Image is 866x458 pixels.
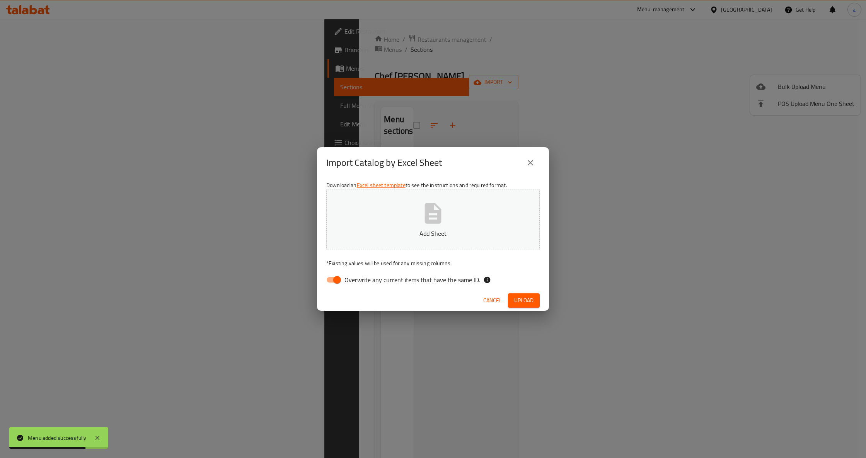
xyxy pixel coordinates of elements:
div: Menu added successfully [28,434,87,442]
div: Download an to see the instructions and required format. [317,178,549,290]
p: Existing values will be used for any missing columns. [326,259,540,267]
h2: Import Catalog by Excel Sheet [326,157,442,169]
button: Add Sheet [326,189,540,250]
button: close [521,153,540,172]
a: Excel sheet template [357,180,406,190]
span: Cancel [483,296,502,305]
p: Add Sheet [338,229,528,238]
span: Upload [514,296,534,305]
button: Upload [508,293,540,308]
svg: If the overwrite option isn't selected, then the items that match an existing ID will be ignored ... [483,276,491,284]
span: Overwrite any current items that have the same ID. [344,275,480,284]
button: Cancel [480,293,505,308]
